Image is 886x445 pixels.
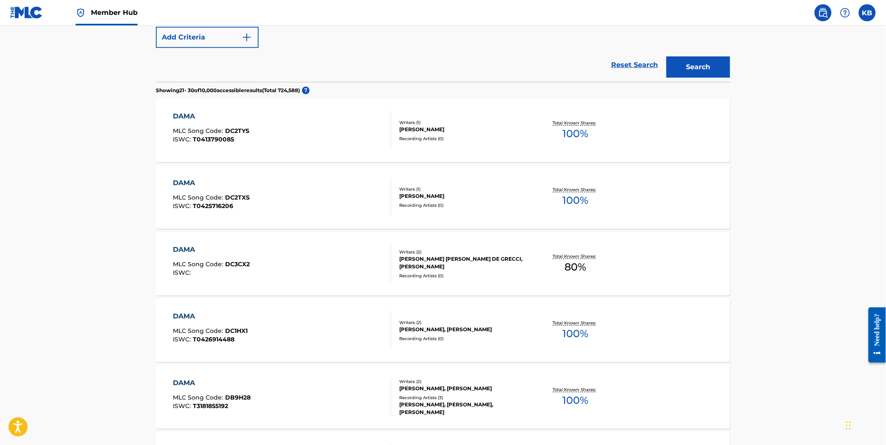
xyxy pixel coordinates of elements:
span: 100 % [562,126,588,141]
div: Writers ( 1 ) [399,119,528,126]
img: Top Rightsholder [76,8,86,18]
span: ISWC : [173,135,193,143]
img: search [818,8,828,18]
a: DAMAMLC Song Code:DC2TXSISWC:T0425716206Writers (1)[PERSON_NAME]Recording Artists (0)Total Known ... [156,165,730,229]
span: MLC Song Code : [173,394,226,401]
span: 100 % [562,393,588,408]
a: DAMAMLC Song Code:DC2TYSISWC:T0413790085Writers (1)[PERSON_NAME]Recording Artists (0)Total Known ... [156,99,730,162]
span: 80 % [564,259,586,275]
span: DC2TYS [226,127,250,135]
img: help [840,8,850,18]
span: DB9H28 [226,394,251,401]
img: MLC Logo [10,6,43,19]
span: T0425716206 [193,202,234,210]
span: Member Hub [91,8,138,17]
div: Help [837,4,854,21]
span: MLC Song Code : [173,260,226,268]
span: ISWC : [173,269,193,276]
div: [PERSON_NAME] [PERSON_NAME] DE GRECCI, [PERSON_NAME] [399,255,528,270]
span: DC3CX2 [226,260,250,268]
span: ISWC : [173,402,193,410]
button: Search [666,56,730,78]
div: DAMA [173,311,248,321]
div: Recording Artists ( 0 ) [399,135,528,142]
span: DC1HX1 [226,327,248,335]
p: Total Known Shares: [553,186,598,193]
span: T0426914488 [193,335,235,343]
div: Writers ( 2 ) [399,249,528,255]
span: T3181855192 [193,402,229,410]
p: Total Known Shares: [553,120,598,126]
span: 100 % [562,193,588,208]
p: Total Known Shares: [553,320,598,326]
div: [PERSON_NAME], [PERSON_NAME] [399,385,528,392]
button: Add Criteria [156,27,259,48]
span: DC2TXS [226,194,250,201]
div: Writers ( 2 ) [399,319,528,326]
img: 9d2ae6d4665cec9f34b9.svg [242,32,252,42]
div: Recording Artists ( 0 ) [399,202,528,208]
div: DAMA [173,111,250,121]
div: Recording Artists ( 0 ) [399,335,528,342]
span: MLC Song Code : [173,194,226,201]
iframe: Chat Widget [844,404,886,445]
span: MLC Song Code : [173,127,226,135]
span: ISWC : [173,335,193,343]
span: MLC Song Code : [173,327,226,335]
iframe: Resource Center [862,301,886,369]
a: DAMAMLC Song Code:DC3CX2ISWC:Writers (2)[PERSON_NAME] [PERSON_NAME] DE GRECCI, [PERSON_NAME]Recor... [156,232,730,296]
div: DAMA [173,178,250,188]
div: DAMA [173,245,250,255]
a: Reset Search [607,56,662,74]
span: T0413790085 [193,135,234,143]
div: User Menu [859,4,876,21]
p: Showing 21 - 30 of 10,000 accessible results (Total 724,588 ) [156,87,300,94]
span: 100 % [562,326,588,341]
div: [PERSON_NAME] [399,126,528,133]
p: Total Known Shares: [553,253,598,259]
a: DAMAMLC Song Code:DC1HX1ISWC:T0426914488Writers (2)[PERSON_NAME], [PERSON_NAME]Recording Artists ... [156,299,730,362]
form: Search Form [156,0,730,82]
div: Writers ( 1 ) [399,186,528,192]
div: [PERSON_NAME], [PERSON_NAME], [PERSON_NAME] [399,401,528,416]
div: Drag [846,413,851,438]
a: Public Search [815,4,832,21]
div: DAMA [173,378,251,388]
span: ? [302,87,310,94]
a: DAMAMLC Song Code:DB9H28ISWC:T3181855192Writers (2)[PERSON_NAME], [PERSON_NAME]Recording Artists ... [156,365,730,429]
div: Recording Artists ( 3 ) [399,394,528,401]
div: [PERSON_NAME] [399,192,528,200]
div: [PERSON_NAME], [PERSON_NAME] [399,326,528,333]
div: Recording Artists ( 0 ) [399,273,528,279]
div: Writers ( 2 ) [399,378,528,385]
span: ISWC : [173,202,193,210]
p: Total Known Shares: [553,386,598,393]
